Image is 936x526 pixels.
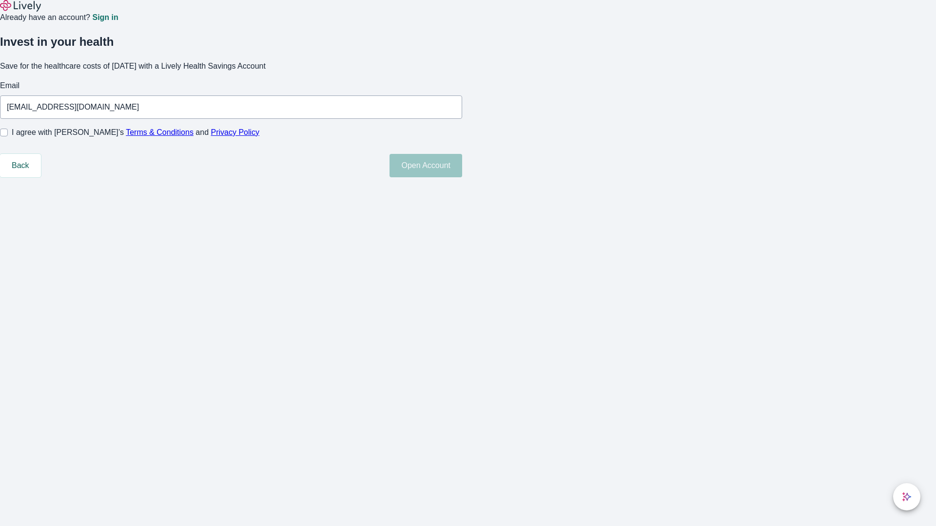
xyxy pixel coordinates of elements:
button: chat [893,483,920,510]
a: Terms & Conditions [126,128,194,136]
a: Privacy Policy [211,128,260,136]
a: Sign in [92,14,118,21]
svg: Lively AI Assistant [902,492,912,502]
span: I agree with [PERSON_NAME]’s and [12,127,259,138]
